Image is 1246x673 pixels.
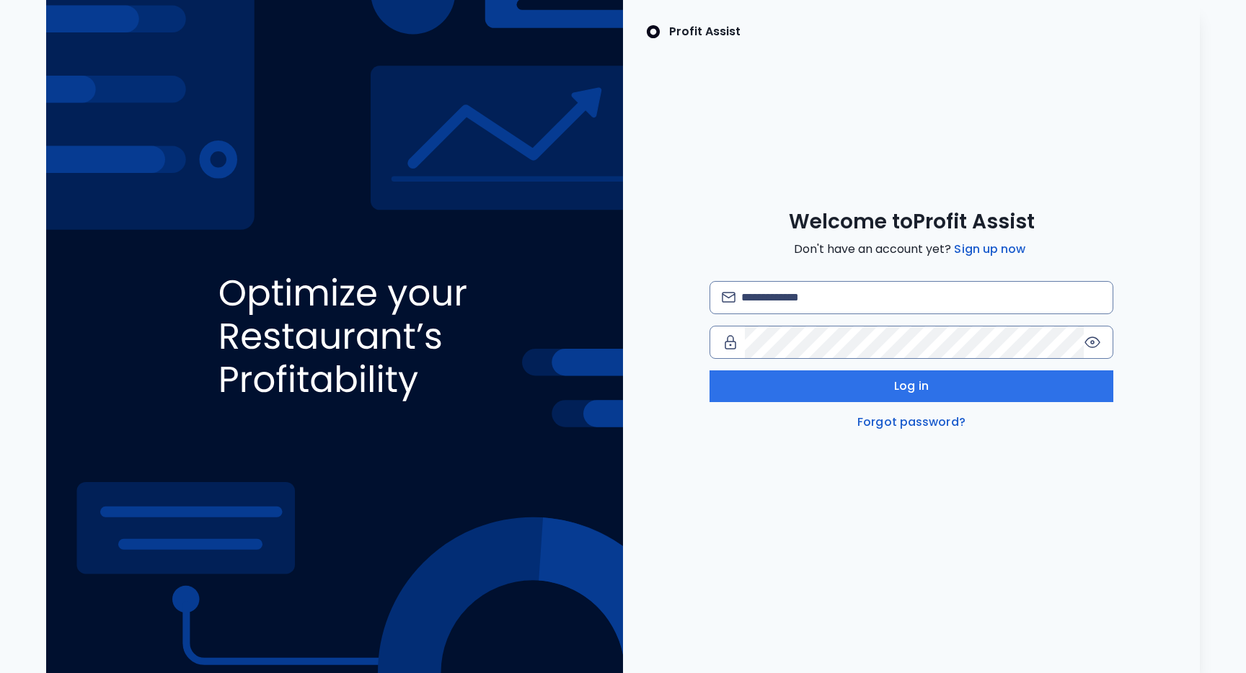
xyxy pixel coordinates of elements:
[854,414,968,431] a: Forgot password?
[710,370,1113,402] button: Log in
[794,241,1028,258] span: Don't have an account yet?
[789,209,1035,235] span: Welcome to Profit Assist
[951,241,1028,258] a: Sign up now
[894,378,929,395] span: Log in
[722,292,735,303] img: email
[669,23,741,40] p: Profit Assist
[646,23,660,40] img: SpotOn Logo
